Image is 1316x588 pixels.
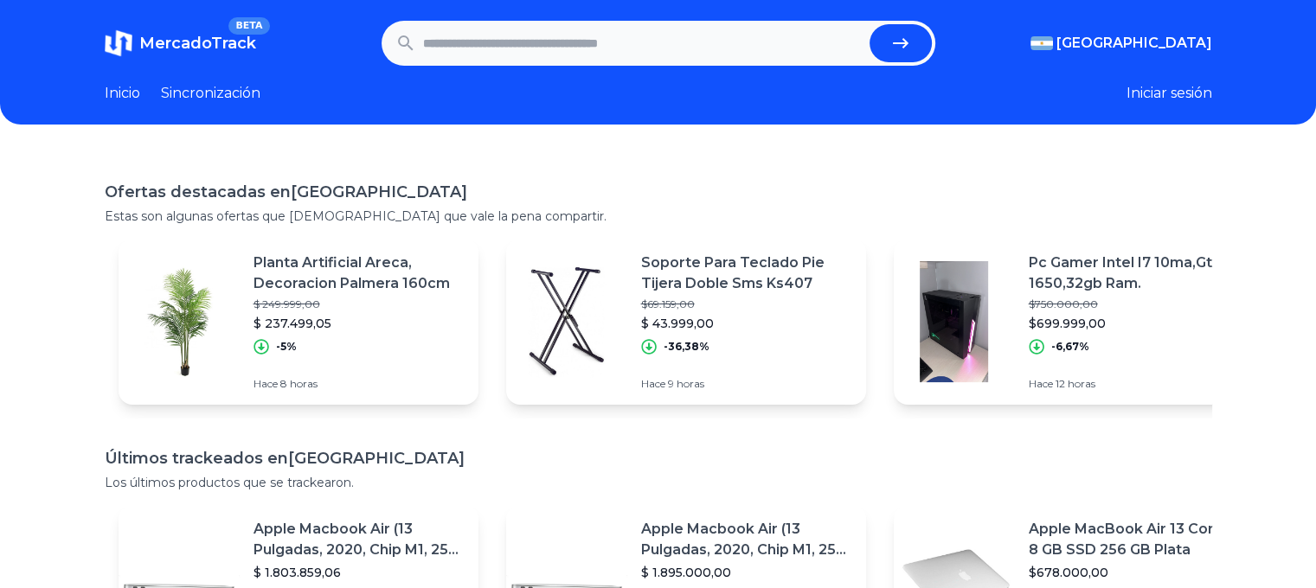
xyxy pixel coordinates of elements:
[1029,297,1098,310] font: $750.000,00
[254,316,331,331] font: $ 237.499,05
[1127,83,1212,104] button: Iniciar sesión
[105,475,354,490] font: Los últimos productos que se trackearon.
[1029,521,1240,558] font: Apple MacBook Air 13 Core I5 ​​8 GB SSD 256 GB Plata
[641,254,825,291] font: Soporte Para Teclado Pie Tijera Doble Sms Ks407
[254,377,278,390] font: Hace
[1030,36,1053,50] img: Argentina
[1029,254,1220,291] font: Pc Gamer Intel I7 10ma,Gtx 1650,32gb Ram.
[1029,377,1053,390] font: Hace
[280,377,318,390] font: 8 horas
[641,297,695,310] font: $69.159,00
[254,297,320,310] font: $ 249.999,00
[288,449,465,468] font: [GEOGRAPHIC_DATA]
[641,316,714,331] font: $ 43.999,00
[1030,33,1212,54] button: [GEOGRAPHIC_DATA]
[1029,316,1106,331] font: $699.999,00
[1056,377,1095,390] font: 12 horas
[105,449,288,468] font: Últimos trackeados en
[641,377,665,390] font: Hace
[1029,565,1108,580] font: $678.000,00
[105,85,140,101] font: Inicio
[276,340,297,353] font: -5%
[506,239,866,405] a: Imagen destacadaSoporte Para Teclado Pie Tijera Doble Sms Ks407$69.159,00$ 43.999,00-36,38%Hace 9...
[506,261,627,382] img: Imagen destacada
[105,29,256,57] a: MercadoTrackBETA
[1051,340,1089,353] font: -6,67%
[641,565,731,580] font: $ 1.895.000,00
[105,208,607,224] font: Estas son algunas ofertas que [DEMOGRAPHIC_DATA] que vale la pena compartir.
[1056,35,1212,51] font: [GEOGRAPHIC_DATA]
[119,261,240,382] img: Imagen destacada
[161,83,260,104] a: Sincronización
[894,261,1015,382] img: Imagen destacada
[664,340,709,353] font: -36,38%
[291,182,467,201] font: [GEOGRAPHIC_DATA]
[254,254,450,291] font: Planta Artificial Areca, Decoracion Palmera 160cm
[235,20,262,31] font: BETA
[139,34,256,53] font: MercadoTrack
[105,29,132,57] img: MercadoTrack
[105,83,140,104] a: Inicio
[105,182,291,201] font: Ofertas destacadas en
[668,377,704,390] font: 9 horas
[894,239,1254,405] a: Imagen destacadaPc Gamer Intel I7 10ma,Gtx 1650,32gb Ram.$750.000,00$699.999,00-6,67%Hace 12 horas
[119,239,478,405] a: Imagen destacadaPlanta Artificial Areca, Decoracion Palmera 160cm$ 249.999,00$ 237.499,05-5%Hace ...
[161,85,260,101] font: Sincronización
[254,565,341,580] font: $ 1.803.859,06
[1127,85,1212,101] font: Iniciar sesión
